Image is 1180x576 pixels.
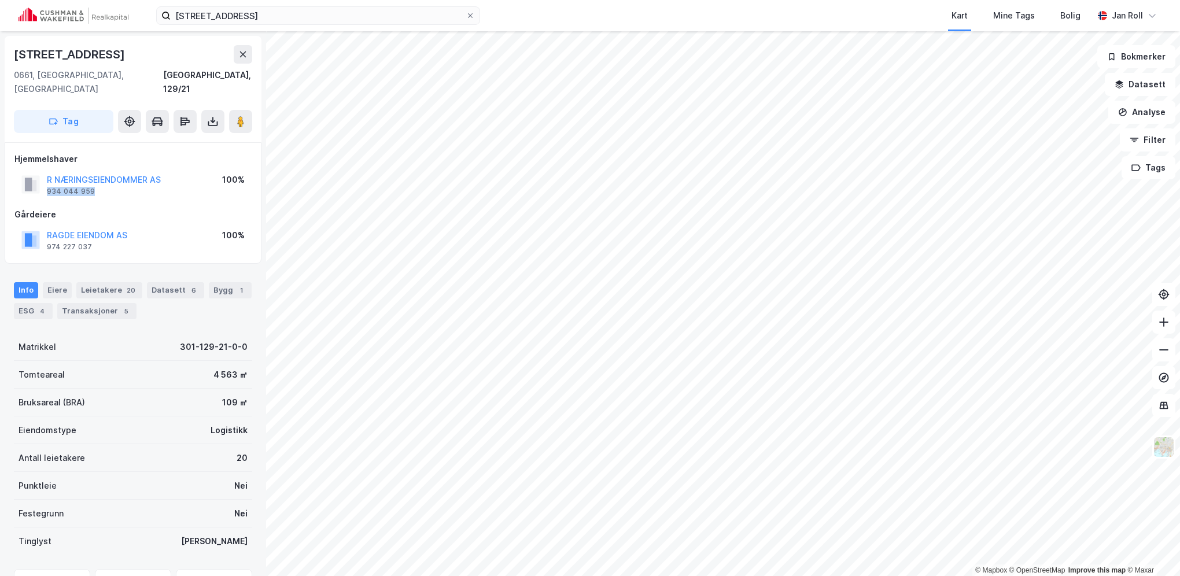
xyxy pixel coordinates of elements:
div: 4 563 ㎡ [213,368,248,382]
button: Analyse [1108,101,1175,124]
button: Tags [1122,156,1175,179]
div: Leietakere [76,282,142,298]
div: 20 [124,285,138,296]
div: 109 ㎡ [222,396,248,409]
div: [STREET_ADDRESS] [14,45,127,64]
div: Tinglyst [19,534,51,548]
div: Transaksjoner [57,303,137,319]
div: Punktleie [19,479,57,493]
div: Kart [952,9,968,23]
div: Jan Roll [1112,9,1143,23]
a: Mapbox [975,566,1007,574]
div: 0661, [GEOGRAPHIC_DATA], [GEOGRAPHIC_DATA] [14,68,163,96]
div: Kontrollprogram for chat [1122,520,1180,576]
div: Tomteareal [19,368,65,382]
div: Nei [234,507,248,520]
div: 1 [235,285,247,296]
div: Bruksareal (BRA) [19,396,85,409]
div: Eiere [43,282,72,298]
div: Matrikkel [19,340,56,354]
div: Nei [234,479,248,493]
div: Hjemmelshaver [14,152,252,166]
button: Filter [1120,128,1175,152]
div: Logistikk [211,423,248,437]
div: Bygg [209,282,252,298]
div: Info [14,282,38,298]
iframe: Chat Widget [1122,520,1180,576]
div: 5 [120,305,132,317]
button: Datasett [1105,73,1175,96]
div: Mine Tags [993,9,1035,23]
div: 301-129-21-0-0 [180,340,248,354]
div: 20 [237,451,248,465]
div: [PERSON_NAME] [181,534,248,548]
a: OpenStreetMap [1009,566,1065,574]
button: Bokmerker [1097,45,1175,68]
div: Eiendomstype [19,423,76,437]
div: Datasett [147,282,204,298]
div: 100% [222,173,245,187]
input: Søk på adresse, matrikkel, gårdeiere, leietakere eller personer [171,7,466,24]
img: cushman-wakefield-realkapital-logo.202ea83816669bd177139c58696a8fa1.svg [19,8,128,24]
div: 974 227 037 [47,242,92,252]
a: Improve this map [1068,566,1126,574]
div: Festegrunn [19,507,64,520]
div: ESG [14,303,53,319]
div: Gårdeiere [14,208,252,221]
div: 4 [36,305,48,317]
button: Tag [14,110,113,133]
div: 934 044 959 [47,187,95,196]
div: 100% [222,228,245,242]
div: Bolig [1060,9,1081,23]
img: Z [1153,436,1175,458]
div: Antall leietakere [19,451,85,465]
div: 6 [188,285,200,296]
div: [GEOGRAPHIC_DATA], 129/21 [163,68,252,96]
